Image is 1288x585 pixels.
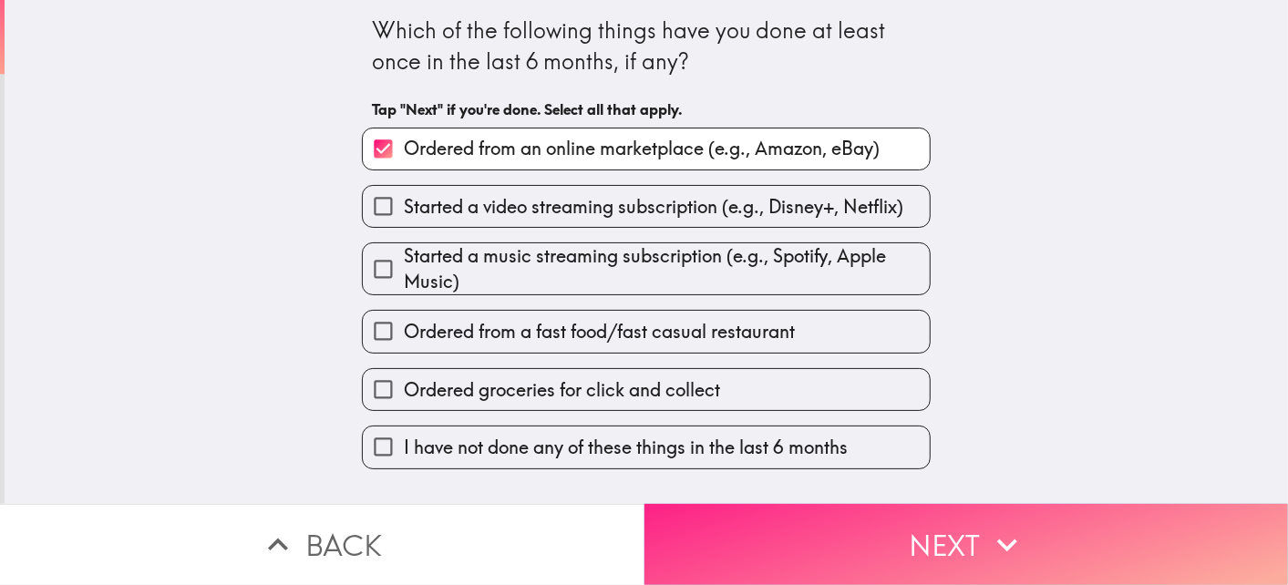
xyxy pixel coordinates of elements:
div: Which of the following things have you done at least once in the last 6 months, if any? [372,15,921,77]
span: Ordered groceries for click and collect [404,377,720,403]
button: I have not done any of these things in the last 6 months [363,426,930,467]
h6: Tap "Next" if you're done. Select all that apply. [372,99,921,119]
button: Started a music streaming subscription (e.g., Spotify, Apple Music) [363,243,930,294]
button: Started a video streaming subscription (e.g., Disney+, Netflix) [363,186,930,227]
span: Started a music streaming subscription (e.g., Spotify, Apple Music) [404,243,930,294]
button: Ordered groceries for click and collect [363,369,930,410]
span: Ordered from an online marketplace (e.g., Amazon, eBay) [404,136,880,161]
button: Ordered from a fast food/fast casual restaurant [363,311,930,352]
span: I have not done any of these things in the last 6 months [404,435,848,460]
span: Ordered from a fast food/fast casual restaurant [404,319,795,344]
button: Ordered from an online marketplace (e.g., Amazon, eBay) [363,128,930,169]
span: Started a video streaming subscription (e.g., Disney+, Netflix) [404,194,903,220]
